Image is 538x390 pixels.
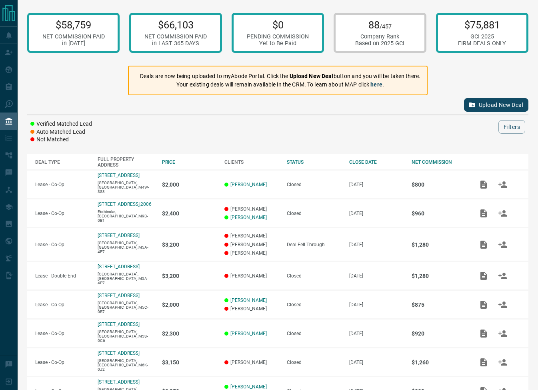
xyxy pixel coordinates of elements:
[42,33,105,40] div: NET COMMISSION PAID
[287,360,341,365] div: Closed
[35,273,90,279] p: Lease - Double End
[98,264,140,269] a: [STREET_ADDRESS]
[42,40,105,47] div: in [DATE]
[162,181,216,188] p: $2,000
[224,250,279,256] p: [PERSON_NAME]
[35,360,90,365] p: Lease - Co-Op
[458,40,506,47] div: FIRM DEALS ONLY
[35,242,90,247] p: Lease - Co-Op
[247,19,309,31] p: $0
[140,72,420,80] p: Deals are now being uploaded to myAbode Portal. Click the button and you will be taken there.
[230,298,267,303] a: [PERSON_NAME]
[287,182,341,187] div: Closed
[224,242,279,247] p: [PERSON_NAME]
[230,215,267,220] a: [PERSON_NAME]
[474,302,493,307] span: Add / View Documents
[493,359,512,365] span: Match Clients
[412,210,466,217] p: $960
[144,19,207,31] p: $66,103
[287,273,341,279] div: Closed
[230,331,267,336] a: [PERSON_NAME]
[98,209,154,223] p: Etobicoke,[GEOGRAPHIC_DATA],M9B-0B1
[474,359,493,365] span: Add / View Documents
[98,181,154,194] p: [GEOGRAPHIC_DATA],[GEOGRAPHIC_DATA],M4W-3S8
[355,19,404,31] p: 88
[162,302,216,308] p: $2,000
[349,331,404,336] p: [DATE]
[349,182,404,187] p: [DATE]
[412,159,466,165] div: NET COMMISSION
[230,182,267,187] a: [PERSON_NAME]
[98,379,140,385] a: [STREET_ADDRESS]
[42,19,105,31] p: $58,759
[498,120,525,134] button: Filters
[287,159,341,165] div: STATUS
[230,384,267,390] a: [PERSON_NAME]
[35,302,90,308] p: Lease - Co-Op
[98,241,154,254] p: [GEOGRAPHIC_DATA],[GEOGRAPHIC_DATA],M5A-4P7
[474,241,493,247] span: Add / View Documents
[140,80,420,89] p: Your existing deals will remain available in the CRM. To learn about MAP click .
[224,206,279,212] p: [PERSON_NAME]
[98,358,154,372] p: [GEOGRAPHIC_DATA],[GEOGRAPHIC_DATA],M6K-0J2
[98,322,140,327] a: [STREET_ADDRESS]
[349,360,404,365] p: [DATE]
[224,360,279,365] p: [PERSON_NAME]
[474,330,493,336] span: Add / View Documents
[493,302,512,307] span: Match Clients
[493,210,512,216] span: Match Clients
[98,233,140,238] a: [STREET_ADDRESS]
[35,182,90,187] p: Lease - Co-Op
[287,302,341,308] div: Closed
[355,40,404,47] div: Based on 2025 GCI
[458,33,506,40] div: GCI 2025
[412,241,466,248] p: $1,280
[162,330,216,337] p: $2,300
[412,359,466,366] p: $1,260
[412,302,466,308] p: $875
[162,241,216,248] p: $3,200
[290,73,334,79] strong: Upload New Deal
[349,211,404,216] p: [DATE]
[162,210,216,217] p: $2,400
[349,242,404,247] p: [DATE]
[98,350,140,356] a: [STREET_ADDRESS]
[287,211,341,216] div: Closed
[224,306,279,312] p: [PERSON_NAME]
[98,301,154,314] p: [GEOGRAPHIC_DATA],[GEOGRAPHIC_DATA],M5C-0B7
[35,331,90,336] p: Lease - Co-Op
[474,181,493,187] span: Add / View Documents
[224,159,279,165] div: CLIENTS
[355,33,404,40] div: Company Rank
[98,173,140,178] a: [STREET_ADDRESS]
[412,273,466,279] p: $1,280
[162,359,216,366] p: $3,150
[247,33,309,40] div: PENDING COMMISSION
[464,98,528,112] button: Upload New Deal
[98,157,154,168] div: FULL PROPERTY ADDRESS
[380,23,392,30] span: /457
[224,273,279,279] p: [PERSON_NAME]
[144,40,207,47] div: in LAST 365 DAYS
[98,293,140,298] a: [STREET_ADDRESS]
[287,331,341,336] div: Closed
[162,273,216,279] p: $3,200
[493,273,512,278] span: Match Clients
[144,33,207,40] div: NET COMMISSION PAID
[412,330,466,337] p: $920
[98,201,152,207] a: [STREET_ADDRESS],2006
[493,330,512,336] span: Match Clients
[458,19,506,31] p: $75,881
[35,159,90,165] div: DEAL TYPE
[98,330,154,343] p: [GEOGRAPHIC_DATA],[GEOGRAPHIC_DATA],M5S-0C6
[474,273,493,278] span: Add / View Documents
[349,159,404,165] div: CLOSE DATE
[349,302,404,308] p: [DATE]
